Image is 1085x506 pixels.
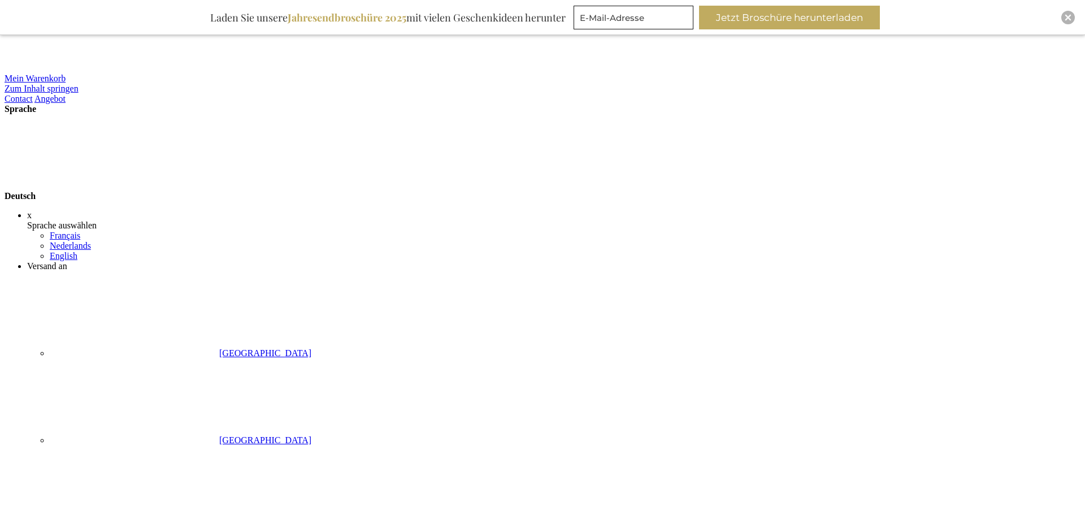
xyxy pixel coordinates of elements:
a: Angebot [34,94,66,103]
b: Jahresendbroschüre 2025 [288,11,406,24]
div: x [27,210,1080,220]
img: Close [1065,14,1071,21]
a: [GEOGRAPHIC_DATA] [50,348,311,358]
input: E-Mail-Adresse [574,6,693,29]
div: Versand an [27,261,1080,271]
div: Laden Sie unsere mit vielen Geschenkideen herunter [205,6,571,29]
button: Jetzt Broschüre herunterladen [699,6,880,29]
a: Mein Warenkorb [5,73,66,83]
a: Nederlands [50,241,91,250]
a: [GEOGRAPHIC_DATA] [50,435,311,445]
a: English [50,251,77,261]
span: Sprache [5,104,36,114]
a: Zum Inhalt springen [5,84,79,93]
form: marketing offers and promotions [574,6,697,33]
span: Deutsch [5,191,36,201]
a: Français [50,231,80,240]
div: Close [1061,11,1075,24]
a: Contact [5,94,33,103]
div: Sprache auswählen [27,220,1080,231]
